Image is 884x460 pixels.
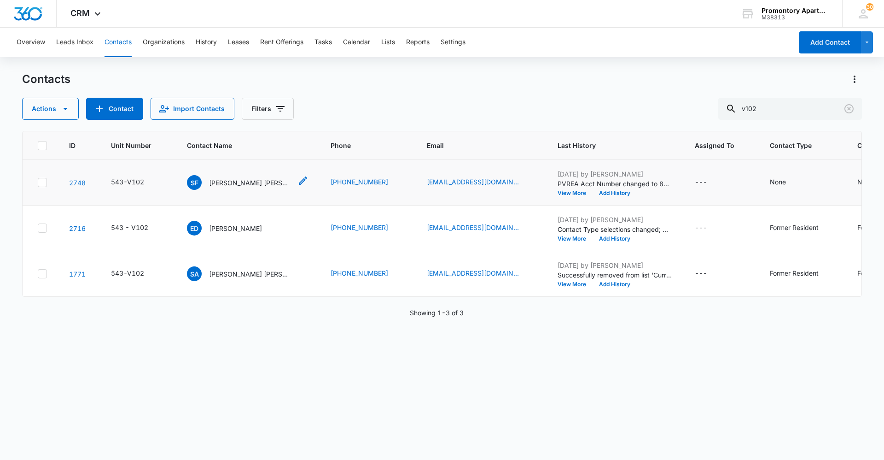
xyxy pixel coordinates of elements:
div: Contact Type - None - Select to Edit Field [770,177,803,188]
p: [PERSON_NAME] [PERSON_NAME] [209,178,292,188]
button: Lists [381,28,395,57]
span: SA [187,266,202,281]
button: Settings [441,28,465,57]
div: Former Resident [770,268,819,278]
button: Add History [593,190,637,196]
div: 543-V102 [111,177,144,187]
div: notifications count [866,3,873,11]
a: [EMAIL_ADDRESS][DOMAIN_NAME] [427,177,519,187]
div: 543-V102 [111,268,144,278]
p: [DATE] by [PERSON_NAME] [558,260,673,270]
div: --- [695,268,707,279]
div: Unit Number - 543-V102 - Select to Edit Field [111,268,161,279]
div: Contact Name - Susanne Fugita-Blas Napoleon Price - Select to Edit Field [187,175,308,190]
a: [PHONE_NUMBER] [331,223,388,232]
button: Calendar [343,28,370,57]
a: [EMAIL_ADDRESS][DOMAIN_NAME] [427,223,519,232]
span: 30 [866,3,873,11]
button: Add Contact [86,98,143,120]
button: History [196,28,217,57]
span: Contact Name [187,141,295,150]
div: Former Resident [770,223,819,232]
button: Leases [228,28,249,57]
button: Filters [242,98,294,120]
p: [DATE] by [PERSON_NAME] [558,169,673,179]
button: View More [558,236,593,242]
button: Leads Inbox [56,28,93,57]
div: account id [762,14,829,21]
a: [PHONE_NUMBER] [331,268,388,278]
span: Assigned To [695,141,734,150]
button: Overview [17,28,45,57]
div: Assigned To - - Select to Edit Field [695,177,724,188]
div: Contact Type - Former Resident - Select to Edit Field [770,268,835,279]
span: CRM [70,8,90,18]
p: PVREA Acct Number changed to 80131006. [558,179,673,189]
button: Tasks [314,28,332,57]
div: Contact Name - Emily Douglass - Select to Edit Field [187,221,279,236]
p: Contact Type selections changed; None was removed and Former Resident was added. [558,224,673,234]
div: Unit Number - 543 - V102 - Select to Edit Field [111,223,165,234]
div: Assigned To - - Select to Edit Field [695,223,724,234]
div: Email - zanabear@live.com - Select to Edit Field [427,177,535,188]
div: Phone - (720) 696-2666 - Select to Edit Field [331,177,405,188]
span: SF [187,175,202,190]
button: View More [558,190,593,196]
button: Add Contact [799,31,861,53]
button: Import Contacts [151,98,234,120]
a: [PHONE_NUMBER] [331,177,388,187]
div: Contact Name - Shaykaela Aguilar Bryan Tippetts - Select to Edit Field [187,266,308,281]
a: Navigate to contact details page for Susanne Fugita-Blas Napoleon Price [69,179,86,187]
span: ED [187,221,202,236]
span: Email [427,141,522,150]
p: [PERSON_NAME] [209,224,262,233]
div: Contact Type - Former Resident - Select to Edit Field [770,223,835,234]
button: Add History [593,236,637,242]
span: Phone [331,141,391,150]
button: Add History [593,282,637,287]
p: [PERSON_NAME] [PERSON_NAME] [209,269,292,279]
button: Reports [406,28,430,57]
div: --- [695,177,707,188]
p: Showing 1-3 of 3 [410,308,464,318]
a: [EMAIL_ADDRESS][DOMAIN_NAME] [427,268,519,278]
p: [DATE] by [PERSON_NAME] [558,215,673,224]
a: Navigate to contact details page for Shaykaela Aguilar Bryan Tippetts [69,270,86,278]
span: ID [69,141,76,150]
span: Last History [558,141,659,150]
div: --- [695,223,707,234]
span: Contact Type [770,141,822,150]
div: None [857,177,873,187]
h1: Contacts [22,72,70,86]
div: Email - lildouggy81@gmail.com - Select to Edit Field [427,223,535,234]
button: Actions [22,98,79,120]
button: Actions [847,72,862,87]
a: Navigate to contact details page for Emily Douglass [69,224,86,232]
input: Search Contacts [718,98,862,120]
button: Rent Offerings [260,28,303,57]
button: View More [558,282,593,287]
div: Unit Number - 543-V102 - Select to Edit Field [111,177,161,188]
div: Phone - (970) 539-7241 - Select to Edit Field [331,223,405,234]
div: 543 - V102 [111,223,148,232]
div: Assigned To - - Select to Edit Field [695,268,724,279]
p: Successfully removed from list 'Current Residents '. [558,270,673,280]
div: Phone - (307) 287-0593 - Select to Edit Field [331,268,405,279]
div: None [770,177,786,187]
button: Clear [842,101,856,116]
span: Unit Number [111,141,165,150]
div: account name [762,7,829,14]
div: Email - Shaylisarcatic@gmail.com - Select to Edit Field [427,268,535,279]
button: Organizations [143,28,185,57]
button: Contacts [105,28,132,57]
